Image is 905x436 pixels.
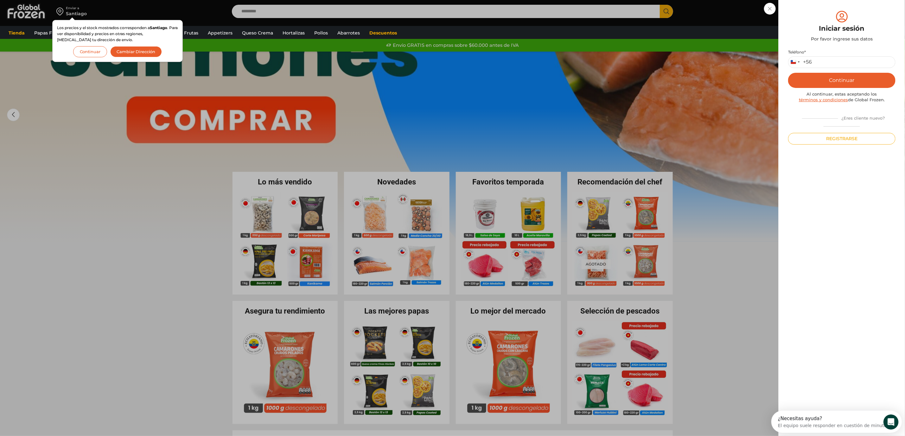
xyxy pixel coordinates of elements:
div: ¿Necesitas ayuda? [7,5,119,10]
div: Iniciar sesión [788,24,895,33]
button: Cambiar Dirección [110,46,162,57]
a: Appetizers [205,27,236,39]
a: Tienda [5,27,28,39]
a: Queso Crema [239,27,276,39]
a: Pollos [311,27,331,39]
button: Selected country [788,57,812,68]
img: tabler-icon-user-circle.svg [835,9,849,24]
div: Al continuar, estas aceptando los de Global Frozen. [788,91,895,103]
iframe: Intercom live chat discovery launcher [771,411,902,433]
button: Continuar [73,46,107,57]
div: +56 [803,59,812,65]
button: Registrarse [788,133,895,145]
a: Papas Fritas [31,27,65,39]
div: Abrir Intercom Messenger [3,3,138,20]
a: Abarrotes [334,27,363,39]
a: Descuentos [366,27,400,39]
button: Continuar [788,73,895,88]
div: Por favor ingrese sus datos [788,36,895,42]
a: términos y condiciones [799,97,848,102]
a: Hortalizas [279,27,308,39]
div: ¿Eres cliente nuevo? [788,113,895,129]
label: Teléfono [788,50,895,55]
iframe: Intercom live chat [883,414,899,430]
p: Los precios y el stock mostrados corresponden a . Para ver disponibilidad y precios en otras regi... [57,25,178,43]
strong: Santiago [150,25,167,30]
div: El equipo suele responder en cuestión de minutos. [7,10,119,17]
